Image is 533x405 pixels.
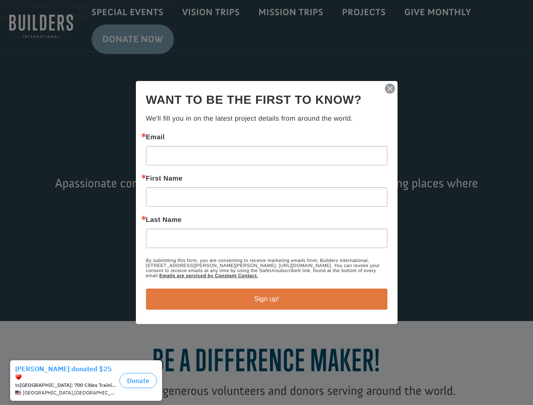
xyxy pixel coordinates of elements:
[15,26,116,32] div: to
[146,258,387,278] p: By submitting this form, you are consenting to receive marketing emails from: Builders Internatio...
[20,26,135,32] strong: [GEOGRAPHIC_DATA]: 700 Cities Training Center
[146,217,387,224] label: Last Name
[159,273,258,278] a: Emails are serviced by Constant Contact.
[146,289,387,310] button: Sign up!
[146,114,387,124] p: We'll fill you in on the latest project details from around the world.
[15,34,21,40] img: US.png
[23,34,116,40] span: [GEOGRAPHIC_DATA] , [GEOGRAPHIC_DATA]
[15,8,116,25] div: [PERSON_NAME] donated $25
[146,175,387,182] label: First Name
[15,18,22,24] img: emoji heart
[384,83,396,94] img: ctct-close-x.svg
[119,17,157,32] button: Donate
[146,91,387,109] h2: Want to be the first to know?
[146,134,387,141] label: Email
